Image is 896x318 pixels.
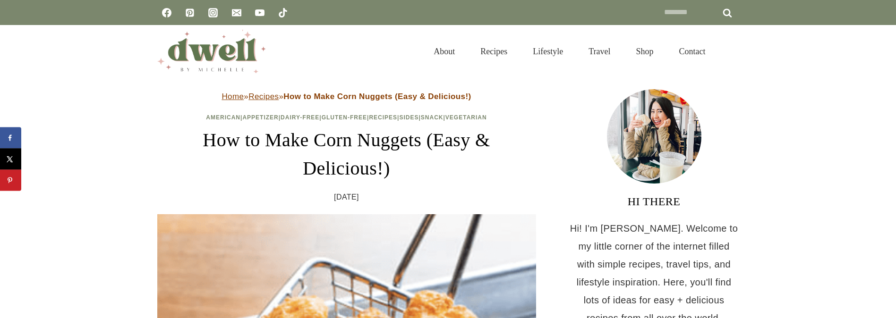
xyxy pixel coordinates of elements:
[250,3,269,22] a: YouTube
[723,43,739,59] button: View Search Form
[283,92,471,101] strong: How to Make Corn Nuggets (Easy & Delicious!)
[569,193,739,210] h3: HI THERE
[222,92,244,101] a: Home
[666,35,718,68] a: Contact
[421,35,718,68] nav: Primary Navigation
[222,92,471,101] span: » »
[206,114,486,121] span: | | | | | | |
[204,3,222,22] a: Instagram
[322,114,367,121] a: Gluten-Free
[520,35,576,68] a: Lifestyle
[421,114,444,121] a: Snack
[248,92,279,101] a: Recipes
[468,35,520,68] a: Recipes
[369,114,397,121] a: Recipes
[157,3,176,22] a: Facebook
[227,3,246,22] a: Email
[334,190,359,204] time: [DATE]
[180,3,199,22] a: Pinterest
[242,114,278,121] a: Appetizer
[576,35,623,68] a: Travel
[623,35,666,68] a: Shop
[206,114,240,121] a: American
[421,35,468,68] a: About
[273,3,292,22] a: TikTok
[157,30,266,73] img: DWELL by michelle
[157,126,536,183] h1: How to Make Corn Nuggets (Easy & Delicious!)
[281,114,319,121] a: Dairy-Free
[399,114,418,121] a: Sides
[445,114,487,121] a: Vegetarian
